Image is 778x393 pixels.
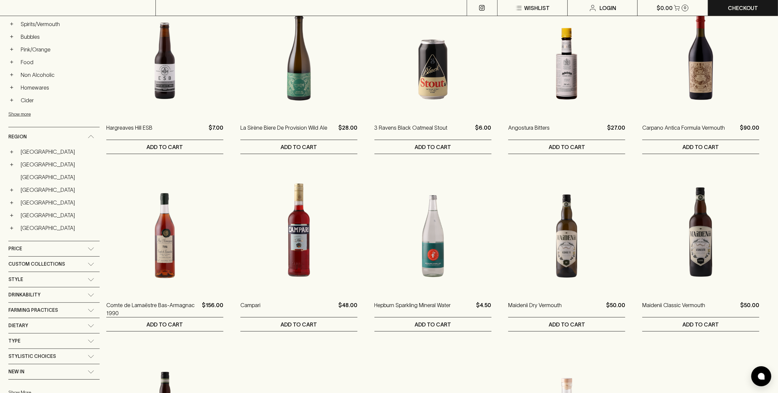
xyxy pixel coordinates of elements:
[508,140,625,154] button: ADD TO CART
[18,210,100,221] a: [GEOGRAPHIC_DATA]
[8,107,96,121] button: Show more
[374,124,448,140] a: 3 Ravens Black Oatmeal Stout
[475,124,491,140] p: $6.00
[8,272,100,287] div: Style
[156,4,161,12] p: ⠀
[8,148,15,155] button: +
[18,31,100,42] a: Bubbles
[240,140,357,154] button: ADD TO CART
[415,143,451,151] p: ADD TO CART
[8,321,28,330] span: Dietary
[374,301,451,317] a: Hepburn Sparkling Mineral Water
[8,306,58,314] span: Farming Practices
[18,56,100,68] a: Food
[338,301,357,317] p: $48.00
[18,82,100,93] a: Homewares
[8,161,15,168] button: +
[18,44,100,55] a: Pink/Orange
[8,318,100,333] div: Dietary
[642,301,705,317] a: Maidenii Classic Vermouth
[508,124,550,140] a: Angostura Bitters
[8,303,100,318] div: Farming Practices
[642,174,759,291] img: Maidenii Classic Vermouth
[683,320,719,329] p: ADD TO CART
[728,4,758,12] p: Checkout
[18,18,100,30] a: Spirits/Vermouth
[607,124,625,140] p: $27.00
[147,320,183,329] p: ADD TO CART
[8,287,100,302] div: Drinkability
[642,124,725,140] a: Carpano Antica Formula Vermouth
[240,174,357,291] img: Campari
[8,84,15,91] button: +
[8,127,100,146] div: Region
[657,4,673,12] p: $0.00
[8,364,100,379] div: New In
[374,140,491,154] button: ADD TO CART
[508,301,562,317] a: Maidenii Dry Vermouth
[8,257,100,272] div: Custom Collections
[549,320,585,329] p: ADD TO CART
[8,334,100,349] div: Type
[8,241,100,256] div: Price
[599,4,616,12] p: Login
[415,320,451,329] p: ADD TO CART
[8,199,15,206] button: +
[18,95,100,106] a: Cider
[740,124,759,140] p: $90.00
[8,368,24,376] span: New In
[209,124,223,140] p: $7.00
[240,317,357,331] button: ADD TO CART
[18,171,100,183] a: [GEOGRAPHIC_DATA]
[508,317,625,331] button: ADD TO CART
[281,143,317,151] p: ADD TO CART
[106,140,223,154] button: ADD TO CART
[8,72,15,78] button: +
[106,317,223,331] button: ADD TO CART
[374,174,491,291] img: Hepburn Sparkling Mineral Water
[18,69,100,81] a: Non Alcoholic
[8,349,100,364] div: Stylistic Choices
[8,21,15,27] button: +
[8,46,15,53] button: +
[8,97,15,104] button: +
[281,320,317,329] p: ADD TO CART
[106,124,152,140] a: Hargreaves Hill ESB
[642,317,759,331] button: ADD TO CART
[338,124,357,140] p: $28.00
[642,140,759,154] button: ADD TO CART
[683,143,719,151] p: ADD TO CART
[374,317,491,331] button: ADD TO CART
[8,260,65,268] span: Custom Collections
[106,174,223,291] img: Comte de Lamaëstre Bas-Armagnac 1990
[476,301,491,317] p: $4.50
[8,337,20,345] span: Type
[524,4,550,12] p: Wishlist
[240,124,327,140] a: La Sirène Biere De Provision Wild Ale
[8,352,56,361] span: Stylistic Choices
[8,245,22,253] span: Price
[549,143,585,151] p: ADD TO CART
[147,143,183,151] p: ADD TO CART
[8,291,40,299] span: Drinkability
[18,159,100,170] a: [GEOGRAPHIC_DATA]
[240,301,260,317] a: Campari
[18,184,100,195] a: [GEOGRAPHIC_DATA]
[8,33,15,40] button: +
[106,301,199,317] a: Comte de Lamaëstre Bas-Armagnac 1990
[740,301,759,317] p: $50.00
[508,174,625,291] img: Maidenii Dry Vermouth
[758,373,765,380] img: bubble-icon
[18,197,100,208] a: [GEOGRAPHIC_DATA]
[684,6,686,10] p: 0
